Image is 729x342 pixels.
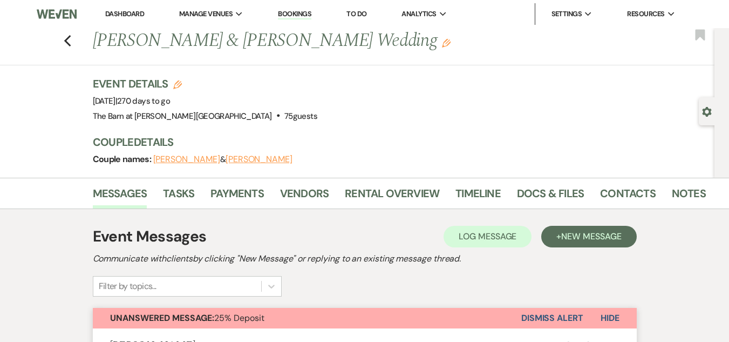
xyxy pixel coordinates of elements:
[110,312,264,324] span: 25% Deposit
[551,9,582,19] span: Settings
[601,312,619,324] span: Hide
[561,231,621,242] span: New Message
[93,28,576,54] h1: [PERSON_NAME] & [PERSON_NAME] Wedding
[117,96,170,106] span: 270 days to go
[600,185,656,209] a: Contacts
[444,226,532,247] button: Log Message
[455,185,501,209] a: Timeline
[627,9,664,19] span: Resources
[153,155,220,164] button: [PERSON_NAME]
[93,135,697,150] h3: Couple Details
[110,312,214,324] strong: Unanswered Message:
[346,9,366,18] a: To Do
[93,252,637,265] h2: Communicate with clients by clicking "New Message" or replying to an existing message thread.
[672,185,706,209] a: Notes
[442,38,451,48] button: Edit
[99,280,156,293] div: Filter by topics...
[278,9,311,19] a: Bookings
[93,308,521,328] button: Unanswered Message:25% Deposit
[541,226,636,247] button: +New Message
[93,153,153,165] span: Couple names:
[280,185,329,209] a: Vendors
[93,96,171,106] span: [DATE]
[517,185,584,209] a: Docs & Files
[93,225,207,248] h1: Event Messages
[105,9,144,18] a: Dashboard
[702,106,712,116] button: Open lead details
[179,9,233,19] span: Manage Venues
[583,308,637,328] button: Hide
[345,185,439,209] a: Rental Overview
[37,3,77,25] img: Weven Logo
[163,185,194,209] a: Tasks
[226,155,292,164] button: [PERSON_NAME]
[93,185,147,209] a: Messages
[93,111,272,122] span: The Barn at [PERSON_NAME][GEOGRAPHIC_DATA]
[115,96,170,106] span: |
[210,185,264,209] a: Payments
[93,76,317,91] h3: Event Details
[459,231,516,242] span: Log Message
[153,154,292,165] span: &
[284,111,317,122] span: 75 guests
[521,308,583,328] button: Dismiss Alert
[401,9,436,19] span: Analytics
